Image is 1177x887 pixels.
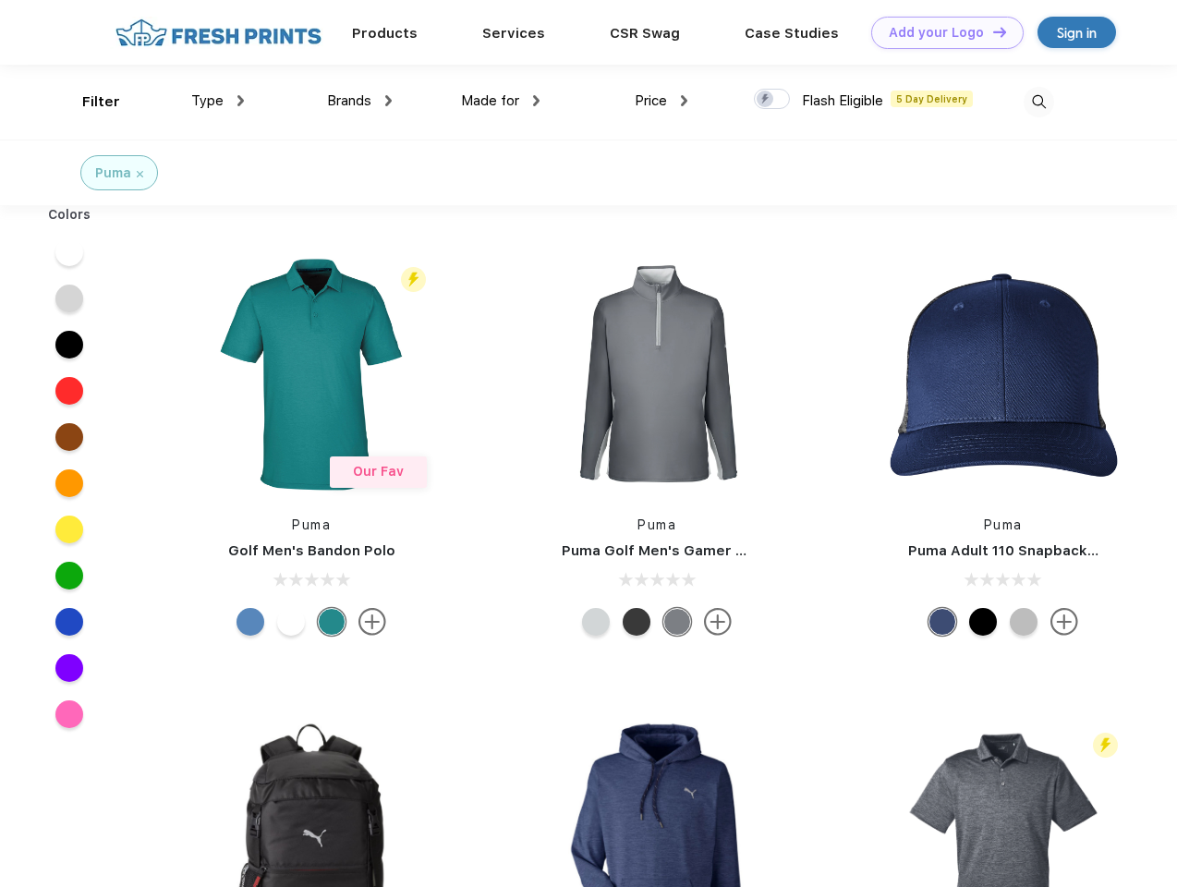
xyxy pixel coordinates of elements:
a: Puma [292,517,331,532]
img: dropdown.png [681,95,687,106]
img: more.svg [1050,608,1078,636]
a: Services [482,25,545,42]
img: filter_cancel.svg [137,171,143,177]
span: Brands [327,92,371,109]
img: func=resize&h=266 [534,251,780,497]
div: Pma Blk Pma Blk [969,608,997,636]
span: Made for [461,92,519,109]
a: Products [352,25,418,42]
img: flash_active_toggle.svg [1093,733,1118,758]
img: dropdown.png [533,95,540,106]
span: Type [191,92,224,109]
div: Peacoat Qut Shd [928,608,956,636]
img: flash_active_toggle.svg [401,267,426,292]
a: Puma [637,517,676,532]
div: Colors [34,205,105,225]
img: more.svg [358,608,386,636]
img: func=resize&h=266 [880,251,1126,497]
div: Lake Blue [237,608,264,636]
img: desktop_search.svg [1024,87,1054,117]
a: Puma Golf Men's Gamer Golf Quarter-Zip [562,542,854,559]
div: Quarry with Brt Whit [1010,608,1037,636]
a: Puma [984,517,1023,532]
div: High Rise [582,608,610,636]
span: Our Fav [353,464,404,479]
div: Puma [95,164,131,183]
span: Price [635,92,667,109]
span: Flash Eligible [802,92,883,109]
div: Filter [82,91,120,113]
img: more.svg [704,608,732,636]
a: CSR Swag [610,25,680,42]
a: Golf Men's Bandon Polo [228,542,395,559]
img: func=resize&h=266 [188,251,434,497]
img: dropdown.png [385,95,392,106]
span: 5 Day Delivery [891,91,973,107]
div: Quiet Shade [663,608,691,636]
div: Add your Logo [889,25,984,41]
img: DT [993,27,1006,37]
img: dropdown.png [237,95,244,106]
img: fo%20logo%202.webp [110,17,327,49]
div: Sign in [1057,22,1097,43]
a: Sign in [1037,17,1116,48]
div: Puma Black [623,608,650,636]
div: Bright White [277,608,305,636]
div: Green Lagoon [318,608,346,636]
